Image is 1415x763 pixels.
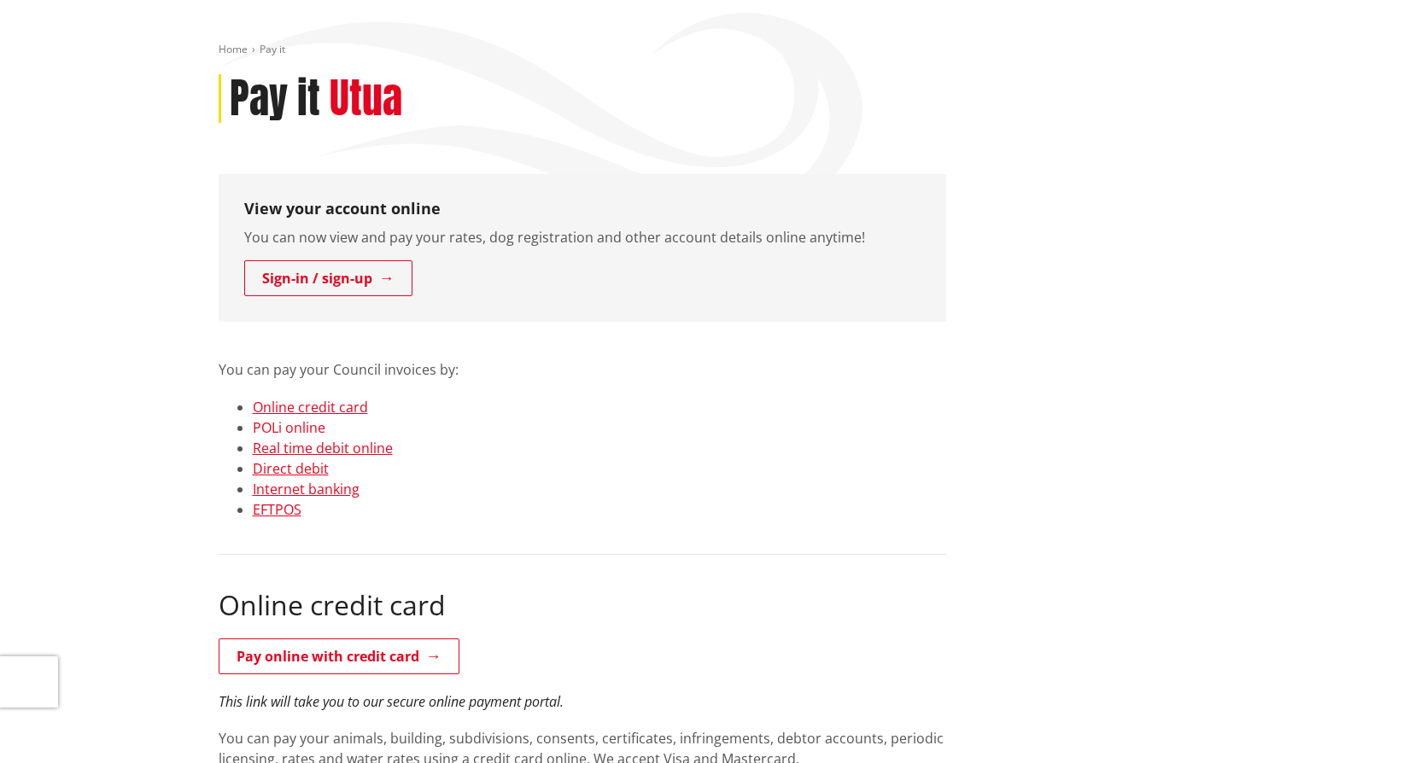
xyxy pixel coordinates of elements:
[253,500,301,519] a: EFTPOS
[230,74,320,124] h1: Pay it
[244,260,412,296] a: Sign-in / sign-up
[1336,691,1398,753] iframe: Messenger Launcher
[219,638,459,674] a: Pay online with credit card
[253,398,368,416] a: Online credit card
[253,418,325,437] a: POLi online
[253,439,393,457] a: Real time debit online
[219,339,946,380] p: You can pay your Council invoices by:
[219,42,248,56] a: Home
[244,227,921,248] p: You can now view and pay your rates, dog registration and other account details online anytime!
[219,692,564,711] em: This link will take you to our secure online payment portal.
[219,43,1197,57] nav: breadcrumb
[253,459,329,478] a: Direct debit
[219,589,946,621] h2: Online credit card
[260,42,285,56] span: Pay it
[253,480,360,498] a: Internet banking
[330,74,402,124] h2: Utua
[244,200,921,218] h3: View your account online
